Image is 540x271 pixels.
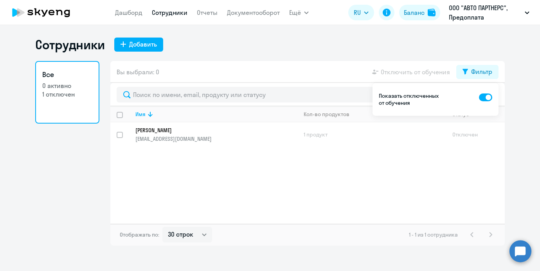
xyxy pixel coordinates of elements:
[42,81,92,90] p: 0 активно
[135,111,146,118] div: Имя
[115,9,142,16] a: Дашборд
[197,9,218,16] a: Отчеты
[379,92,441,106] p: Показать отключенных от обучения
[471,67,492,76] div: Фильтр
[297,122,446,147] td: 1 продукт
[35,37,105,52] h1: Сотрудники
[114,38,163,52] button: Добавить
[129,39,157,49] div: Добавить
[117,67,159,77] span: Вы выбрали: 0
[135,111,297,118] div: Имя
[354,8,361,17] span: RU
[409,231,458,238] span: 1 - 1 из 1 сотрудника
[304,111,446,118] div: Кол-во продуктов
[227,9,280,16] a: Документооборот
[135,127,297,142] a: [PERSON_NAME][EMAIL_ADDRESS][DOMAIN_NAME]
[135,127,286,134] p: [PERSON_NAME]
[35,61,99,124] a: Все0 активно1 отключен
[304,111,349,118] div: Кол-во продуктов
[445,3,533,22] button: ООО "АВТО ПАРТНЕРС", Предоплата
[42,90,92,99] p: 1 отключен
[399,5,440,20] button: Балансbalance
[449,3,522,22] p: ООО "АВТО ПАРТНЕРС", Предоплата
[348,5,374,20] button: RU
[289,8,301,17] span: Ещё
[135,135,297,142] p: [EMAIL_ADDRESS][DOMAIN_NAME]
[152,9,187,16] a: Сотрудники
[289,5,309,20] button: Ещё
[120,231,159,238] span: Отображать по:
[404,8,425,17] div: Баланс
[446,122,505,147] td: Отключен
[452,111,504,118] div: Статус
[428,9,436,16] img: balance
[117,87,499,102] input: Поиск по имени, email, продукту или статусу
[456,65,499,79] button: Фильтр
[42,70,92,80] h3: Все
